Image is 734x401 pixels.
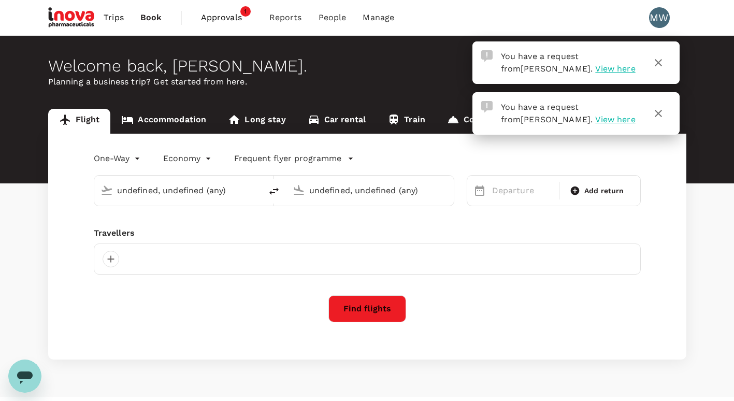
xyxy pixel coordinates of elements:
[104,11,124,24] span: Trips
[481,101,493,112] img: Approval Request
[140,11,162,24] span: Book
[481,50,493,62] img: Approval Request
[201,11,253,24] span: Approvals
[163,150,213,167] div: Economy
[377,109,436,134] a: Train
[48,76,686,88] p: Planning a business trip? Get started from here.
[217,109,296,134] a: Long stay
[595,64,635,74] span: View here
[501,51,593,74] span: You have a request from .
[8,360,41,393] iframe: Button to launch messaging window
[319,11,347,24] span: People
[595,114,635,124] span: View here
[521,64,591,74] span: [PERSON_NAME]
[48,56,686,76] div: Welcome back , [PERSON_NAME] .
[262,179,286,204] button: delete
[584,185,624,196] span: Add return
[309,182,432,198] input: Going to
[117,182,240,198] input: Depart from
[269,11,302,24] span: Reports
[297,109,377,134] a: Car rental
[48,109,111,134] a: Flight
[110,109,217,134] a: Accommodation
[436,109,516,134] a: Concierge
[447,189,449,191] button: Open
[48,6,96,29] img: iNova Pharmaceuticals
[328,295,406,322] button: Find flights
[94,150,142,167] div: One-Way
[234,152,354,165] button: Frequent flyer programme
[492,184,554,197] p: Departure
[521,114,591,124] span: [PERSON_NAME]
[240,6,251,17] span: 1
[254,189,256,191] button: Open
[94,227,641,239] div: Travellers
[649,7,670,28] div: MW
[501,102,593,124] span: You have a request from .
[234,152,341,165] p: Frequent flyer programme
[363,11,394,24] span: Manage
